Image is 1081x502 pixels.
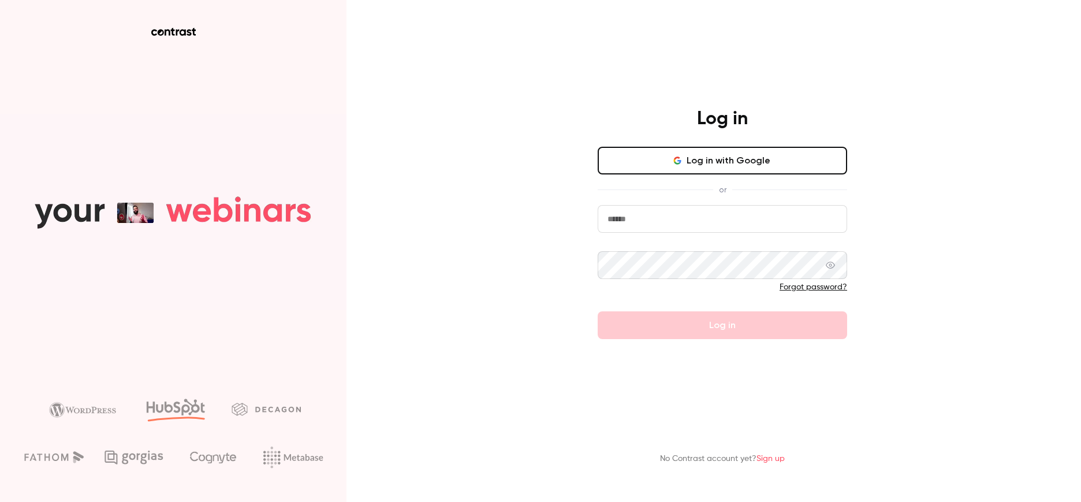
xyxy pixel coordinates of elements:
img: decagon [232,403,301,415]
span: or [713,184,732,196]
a: Sign up [756,455,785,463]
h4: Log in [697,107,748,131]
p: No Contrast account yet? [660,453,785,465]
a: Forgot password? [780,283,847,291]
button: Log in with Google [598,147,847,174]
